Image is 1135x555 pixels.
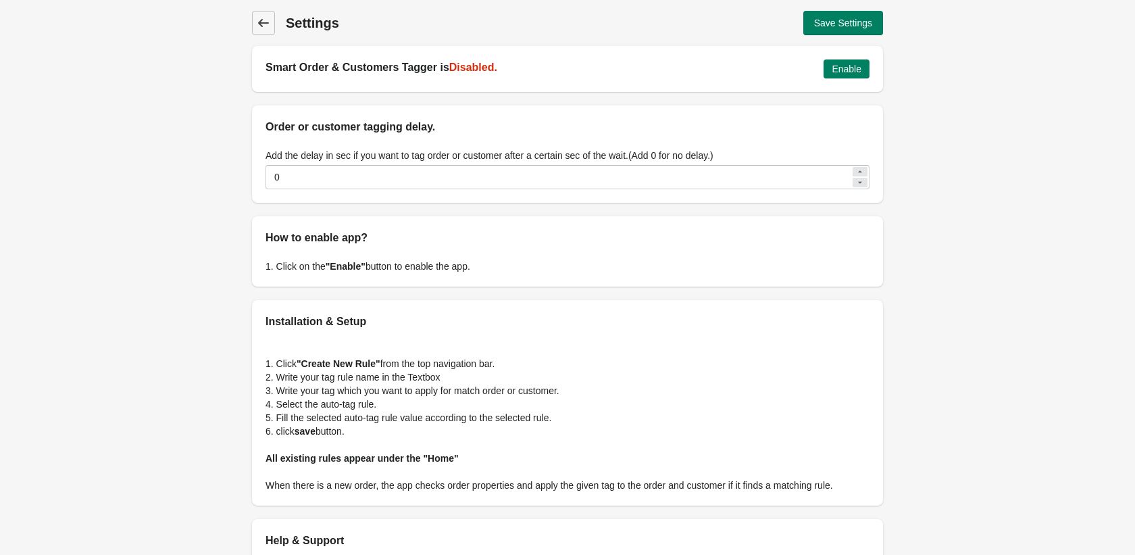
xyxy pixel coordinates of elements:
p: 3. Write your tag which you want to apply for match order or customer. [266,384,869,397]
h2: How to enable app? [266,230,869,246]
h2: Installation & Setup [266,314,869,330]
h2: Smart Order & Customers Tagger is [266,59,813,76]
p: When there is a new order, the app checks order properties and apply the given tag to the order a... [266,479,869,492]
p: 1. Click from the top navigation bar. [266,357,869,370]
p: 4. Select the auto-tag rule. [266,397,869,411]
h1: Settings [286,14,560,32]
p: 6. click button. [266,425,869,438]
span: Enable [832,64,861,74]
b: "Create New Rule" [297,358,380,369]
b: save [295,426,316,437]
span: Disabled. [449,62,497,73]
button: Enable [824,59,869,78]
b: All existing rules appear under the "Home" [266,453,459,464]
b: "Enable" [326,261,365,272]
p: 1. Click on the button to enable the app. [266,260,869,273]
input: delay in sec [266,165,851,189]
h2: Order or customer tagging delay. [266,119,869,135]
span: Save Settings [814,18,872,28]
label: Add the delay in sec if you want to tag order or customer after a certain sec of the wait.(Add 0 ... [266,149,713,162]
h2: Help & Support [266,533,869,549]
p: 2. Write your tag rule name in the Textbox [266,370,869,384]
button: Save Settings [803,11,883,35]
p: 5. Fill the selected auto-tag rule value according to the selected rule. [266,411,869,425]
